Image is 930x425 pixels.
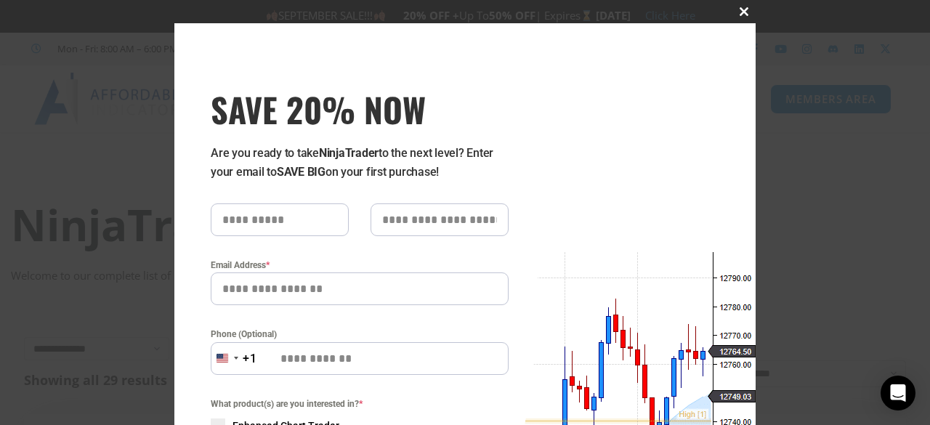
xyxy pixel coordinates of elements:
button: Selected country [211,342,257,375]
span: SAVE 20% NOW [211,89,509,129]
span: What product(s) are you interested in? [211,397,509,411]
strong: SAVE BIG [277,165,325,179]
label: Email Address [211,258,509,272]
label: Phone (Optional) [211,327,509,341]
strong: NinjaTrader [319,146,379,160]
div: Open Intercom Messenger [881,376,915,410]
div: +1 [243,349,257,368]
p: Are you ready to take to the next level? Enter your email to on your first purchase! [211,144,509,182]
